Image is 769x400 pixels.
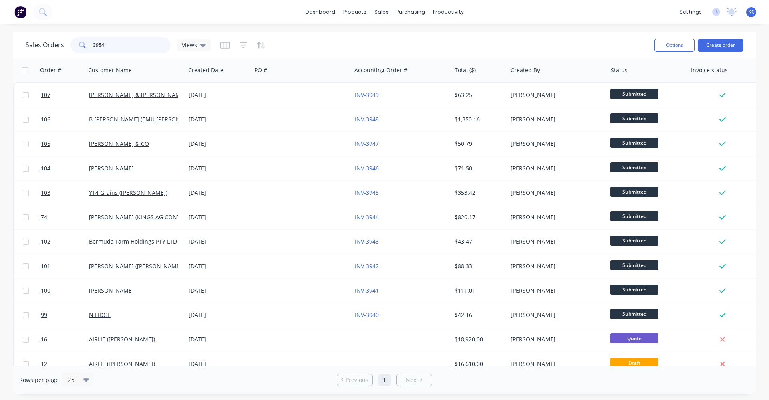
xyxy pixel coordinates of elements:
[455,360,502,368] div: $16,610.00
[41,83,89,107] a: 107
[676,6,706,18] div: settings
[610,211,658,221] span: Submitted
[455,213,502,221] div: $820.17
[429,6,468,18] div: productivity
[41,360,47,368] span: 12
[355,213,379,221] a: INV-3944
[41,189,50,197] span: 103
[610,358,658,368] span: Draft
[26,41,64,49] h1: Sales Orders
[455,311,502,319] div: $42.16
[455,335,502,343] div: $18,920.00
[355,91,379,99] a: INV-3949
[89,140,149,147] a: [PERSON_NAME] & CO
[189,91,248,99] div: [DATE]
[610,333,658,343] span: Quote
[41,164,50,172] span: 104
[511,91,600,99] div: [PERSON_NAME]
[455,66,476,74] div: Total ($)
[691,66,728,74] div: Invoice status
[397,376,432,384] a: Next page
[346,376,368,384] span: Previous
[189,189,248,197] div: [DATE]
[41,335,47,343] span: 16
[455,189,502,197] div: $353.42
[41,262,50,270] span: 101
[355,115,379,123] a: INV-3948
[41,107,89,131] a: 106
[88,66,132,74] div: Customer Name
[41,205,89,229] a: 74
[189,213,248,221] div: [DATE]
[406,376,418,384] span: Next
[41,230,89,254] a: 102
[610,309,658,319] span: Submitted
[610,138,658,148] span: Submitted
[511,140,600,148] div: [PERSON_NAME]
[511,360,600,368] div: [PERSON_NAME]
[89,262,239,270] a: [PERSON_NAME] ([PERSON_NAME][GEOGRAPHIC_DATA])
[188,66,223,74] div: Created Date
[610,162,658,172] span: Submitted
[355,238,379,245] a: INV-3943
[455,115,502,123] div: $1,350.16
[41,115,50,123] span: 106
[41,213,47,221] span: 74
[41,287,50,295] span: 100
[511,335,600,343] div: [PERSON_NAME]
[41,156,89,180] a: 104
[610,187,658,197] span: Submitted
[455,287,502,295] div: $111.01
[355,140,379,147] a: INV-3947
[355,287,379,294] a: INV-3941
[511,66,540,74] div: Created By
[511,311,600,319] div: [PERSON_NAME]
[455,164,502,172] div: $71.50
[40,66,61,74] div: Order #
[610,113,658,123] span: Submitted
[89,287,134,294] a: [PERSON_NAME]
[41,303,89,327] a: 99
[93,37,171,53] input: Search...
[41,140,50,148] span: 105
[189,335,248,343] div: [DATE]
[41,352,89,376] a: 12
[355,311,379,319] a: INV-3940
[89,335,155,343] a: AIRLIE ([PERSON_NAME])
[182,41,197,49] span: Views
[393,6,429,18] div: purchasing
[41,327,89,352] a: 16
[41,181,89,205] a: 103
[41,132,89,156] a: 105
[189,164,248,172] div: [DATE]
[511,238,600,246] div: [PERSON_NAME]
[41,91,50,99] span: 107
[748,8,755,16] span: KC
[302,6,339,18] a: dashboard
[511,115,600,123] div: [PERSON_NAME]
[41,311,47,319] span: 99
[189,115,248,123] div: [DATE]
[89,91,232,99] a: [PERSON_NAME] & [PERSON_NAME] (SMOKO FARMS)
[610,260,658,270] span: Submitted
[254,66,267,74] div: PO #
[455,238,502,246] div: $43.47
[334,374,435,386] ul: Pagination
[355,189,379,196] a: INV-3945
[89,311,111,319] a: N FIDGE
[511,287,600,295] div: [PERSON_NAME]
[698,39,743,52] button: Create order
[610,89,658,99] span: Submitted
[511,164,600,172] div: [PERSON_NAME]
[339,6,370,18] div: products
[189,262,248,270] div: [DATE]
[354,66,407,74] div: Accounting Order #
[89,115,255,123] a: B [PERSON_NAME] (EMU [PERSON_NAME] PASTORAL PTY LTD)
[370,6,393,18] div: sales
[89,213,206,221] a: [PERSON_NAME] (KINGS AG CONTRACTING)
[41,238,50,246] span: 102
[19,376,59,384] span: Rows per page
[189,140,248,148] div: [DATE]
[654,39,695,52] button: Options
[189,311,248,319] div: [DATE]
